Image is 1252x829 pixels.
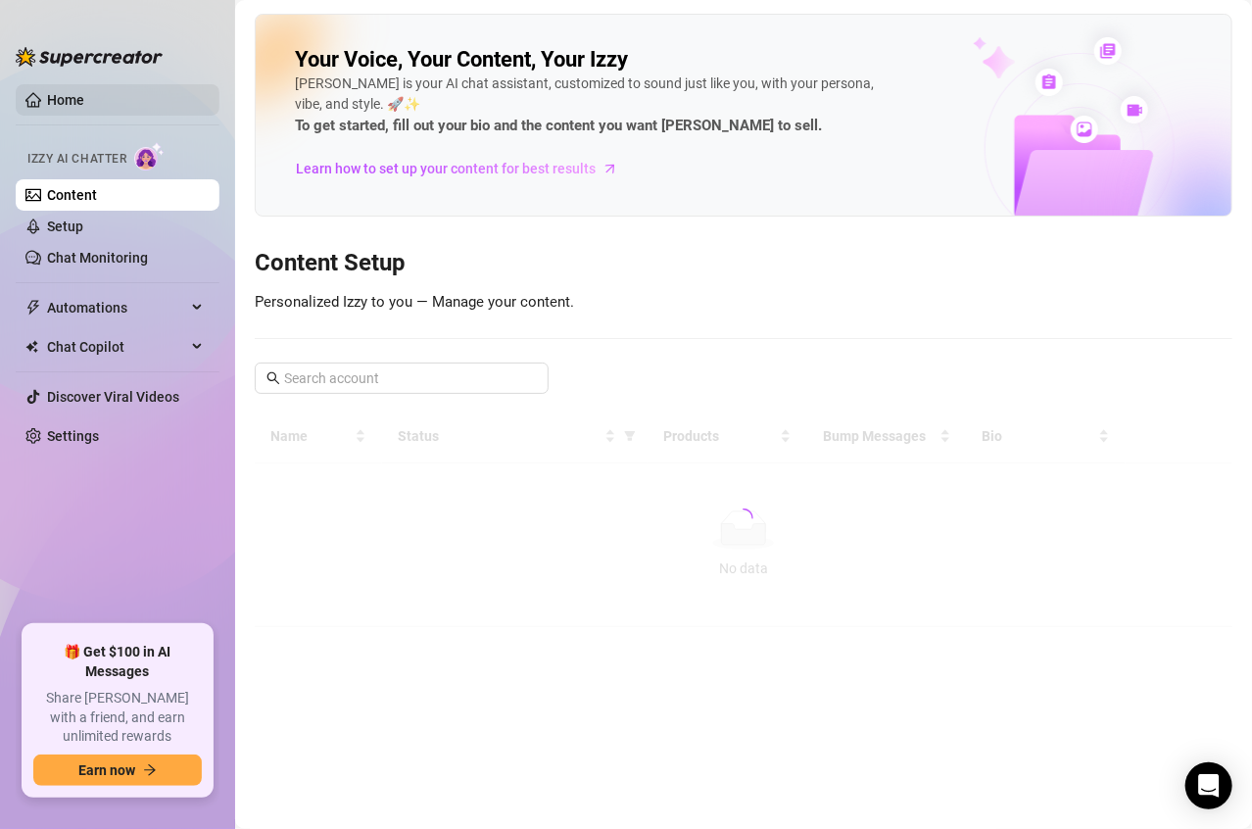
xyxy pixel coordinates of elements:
h2: Your Voice, Your Content, Your Izzy [295,46,628,73]
h3: Content Setup [255,248,1232,279]
img: AI Chatter [134,142,165,171]
div: [PERSON_NAME] is your AI chat assistant, customized to sound just like you, with your persona, vi... [295,73,883,138]
a: Content [47,187,97,203]
span: Izzy AI Chatter [27,150,126,169]
strong: To get started, fill out your bio and the content you want [PERSON_NAME] to sell. [295,117,822,134]
a: Learn how to set up your content for best results [295,153,633,184]
a: Chat Monitoring [47,250,148,266]
span: loading [731,506,755,530]
a: Setup [47,219,83,234]
span: arrow-right [601,159,620,178]
span: Chat Copilot [47,331,186,363]
img: logo-BBDzfeDw.svg [16,47,163,67]
img: Chat Copilot [25,340,38,354]
a: Home [47,92,84,108]
button: Earn nowarrow-right [33,755,202,786]
a: Settings [47,428,99,444]
span: Personalized Izzy to you — Manage your content. [255,293,574,311]
span: Learn how to set up your content for best results [296,158,596,179]
img: ai-chatter-content-library-cLFOSyPT.png [928,16,1231,216]
span: search [266,371,280,385]
span: arrow-right [143,763,157,777]
span: Share [PERSON_NAME] with a friend, and earn unlimited rewards [33,689,202,747]
div: Open Intercom Messenger [1185,762,1232,809]
input: Search account [284,367,521,389]
span: 🎁 Get $100 in AI Messages [33,643,202,681]
span: thunderbolt [25,300,41,316]
span: Automations [47,292,186,323]
a: Discover Viral Videos [47,389,179,405]
span: Earn now [78,762,135,778]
